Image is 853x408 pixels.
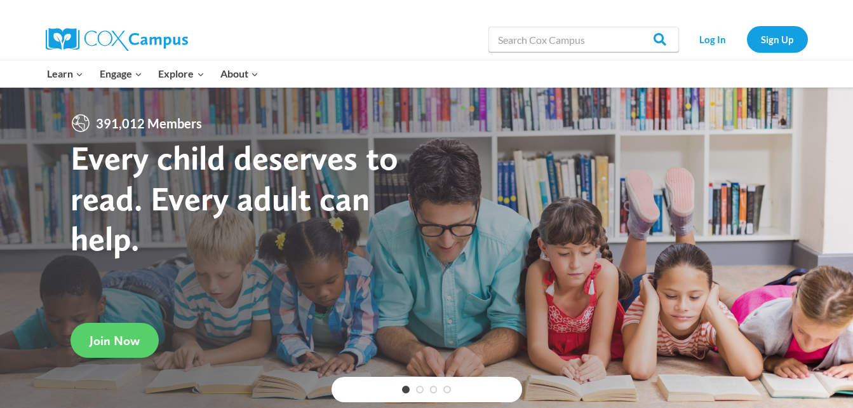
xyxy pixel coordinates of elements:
span: Engage [100,65,142,82]
a: Join Now [71,323,159,358]
nav: Primary Navigation [39,60,267,87]
nav: Secondary Navigation [685,26,808,52]
span: Learn [47,65,83,82]
a: Sign Up [747,26,808,52]
span: Explore [158,65,204,82]
strong: Every child deserves to read. Every adult can help. [71,137,398,259]
input: Search Cox Campus [488,27,679,52]
a: 1 [402,386,410,393]
a: Log In [685,26,741,52]
span: 391,012 Members [91,113,207,133]
span: Join Now [90,333,140,348]
a: 2 [416,386,424,393]
a: 3 [430,386,438,393]
span: About [220,65,259,82]
a: 4 [443,386,451,393]
img: Cox Campus [46,28,188,51]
